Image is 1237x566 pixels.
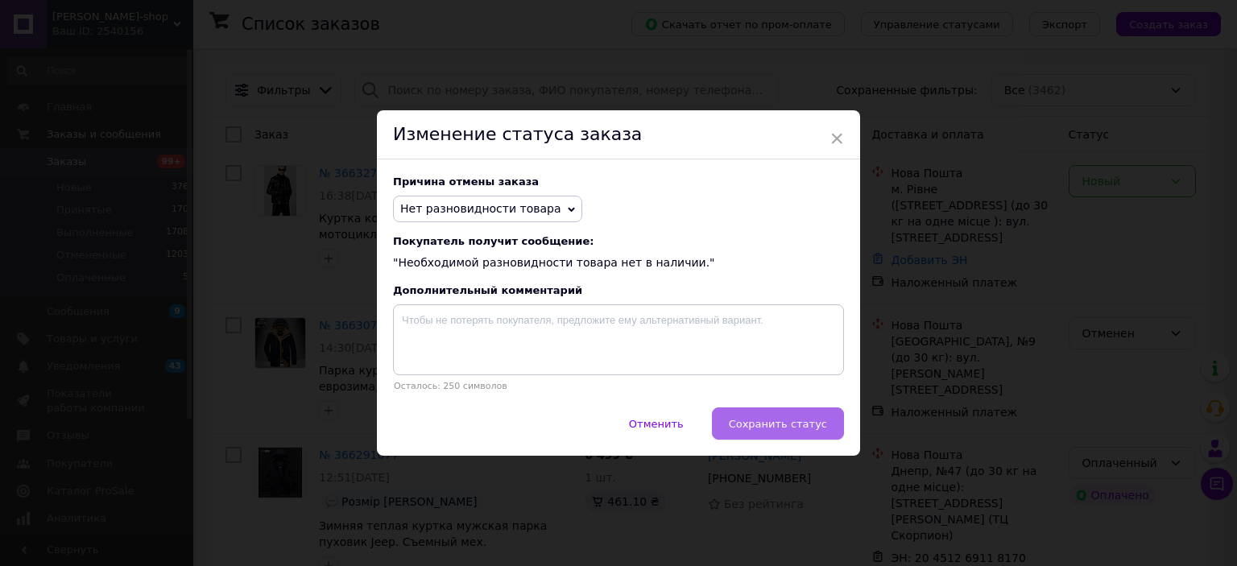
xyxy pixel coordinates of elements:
[377,110,860,159] div: Изменение статуса заказа
[393,235,844,271] div: "Необходимой разновидности товара нет в наличии."
[829,125,844,152] span: ×
[729,418,827,430] span: Сохранить статус
[393,284,844,296] div: Дополнительный комментарий
[393,381,844,391] p: Осталось: 250 символов
[393,176,844,188] div: Причина отмены заказа
[393,235,844,247] span: Покупатель получит сообщение:
[612,407,701,440] button: Отменить
[712,407,844,440] button: Сохранить статус
[400,202,561,215] span: Нет разновидности товара
[629,418,684,430] span: Отменить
